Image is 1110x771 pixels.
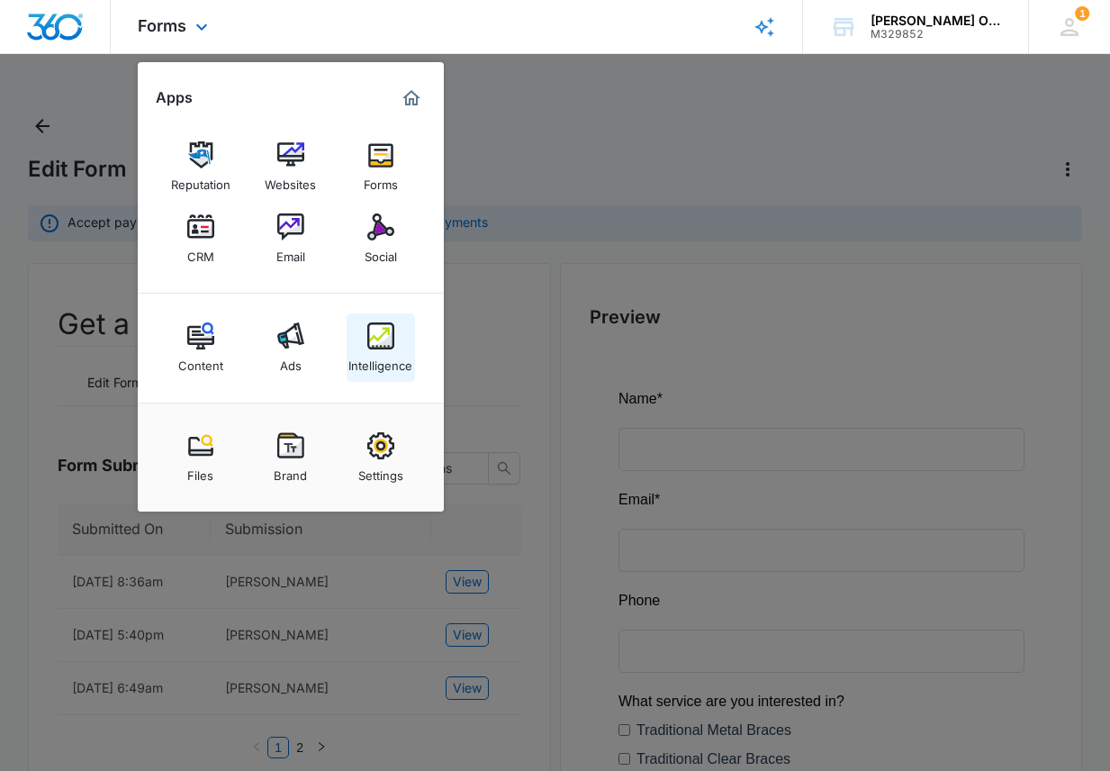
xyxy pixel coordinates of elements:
[348,349,412,373] div: Intelligence
[347,204,415,273] a: Social
[178,349,223,373] div: Content
[187,459,213,483] div: Files
[18,389,134,411] label: [MEDICAL_DATA]
[257,423,325,492] a: Brand
[364,168,398,192] div: Forms
[167,204,235,273] a: CRM
[12,696,57,712] span: Submit
[276,240,305,264] div: Email
[1075,6,1089,21] span: 1
[347,313,415,382] a: Intelligence
[167,313,235,382] a: Content
[397,84,426,113] a: Marketing 360® Dashboard
[358,459,403,483] div: Settings
[280,349,302,373] div: Ads
[18,418,116,440] label: General Inquiry
[18,331,173,353] label: Traditional Metal Braces
[167,423,235,492] a: Files
[347,132,415,201] a: Forms
[274,459,307,483] div: Brand
[343,677,573,731] iframe: reCAPTCHA
[871,14,1002,28] div: account name
[871,28,1002,41] div: account id
[171,168,230,192] div: Reputation
[167,132,235,201] a: Reputation
[257,313,325,382] a: Ads
[1075,6,1089,21] div: notifications count
[187,240,214,264] div: CRM
[138,16,186,35] span: Forms
[257,204,325,273] a: Email
[365,240,397,264] div: Social
[265,168,316,192] div: Websites
[156,89,193,106] h2: Apps
[18,360,172,382] label: Traditional Clear Braces
[347,423,415,492] a: Settings
[257,132,325,201] a: Websites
